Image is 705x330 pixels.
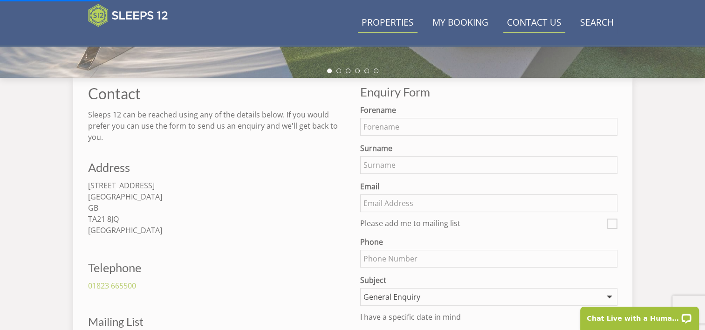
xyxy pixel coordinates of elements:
label: Subject [360,275,617,286]
label: Please add me to mailing list [360,219,603,229]
a: Properties [358,13,418,34]
p: [STREET_ADDRESS] [GEOGRAPHIC_DATA] GB TA21 8JQ [GEOGRAPHIC_DATA] [88,180,345,236]
h2: Enquiry Form [360,85,617,98]
a: Search [576,13,617,34]
label: I have a specific date in mind [360,313,603,323]
p: Sleeps 12 can be reached using any of the details below. If you would prefer you can use the form... [88,109,345,143]
input: Forename [360,118,617,136]
label: Phone [360,236,617,247]
h1: Contact [88,85,345,102]
iframe: LiveChat chat widget [574,301,705,330]
label: Surname [360,143,617,154]
img: Sleeps 12 [88,4,168,27]
h2: Address [88,161,345,174]
label: Email [360,181,617,192]
input: Phone Number [360,250,617,268]
a: My Booking [429,13,492,34]
h3: Mailing List [88,316,345,328]
input: Surname [360,156,617,174]
h2: Telephone [88,261,209,274]
input: Email Address [360,194,617,212]
a: Contact Us [503,13,565,34]
label: Forename [360,104,617,116]
iframe: Customer reviews powered by Trustpilot [83,33,181,41]
a: 01823 665500 [88,281,136,291]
